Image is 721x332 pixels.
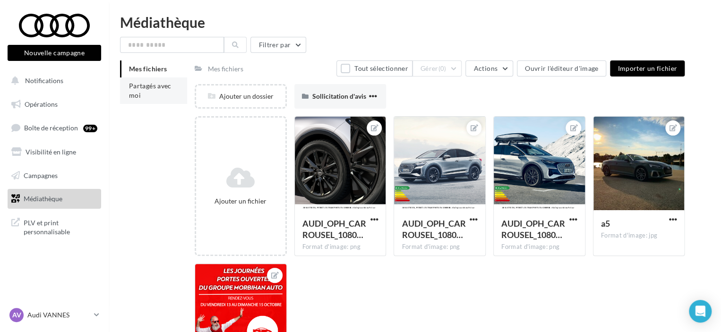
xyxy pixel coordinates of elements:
div: Format d'image: png [402,243,478,251]
div: Ajouter un fichier [200,196,282,206]
span: AV [12,310,21,320]
a: Médiathèque [6,189,103,209]
div: Ajouter un dossier [196,92,285,101]
span: Visibilité en ligne [26,148,76,156]
span: Campagnes [24,171,58,179]
a: Campagnes [6,166,103,186]
span: Boîte de réception [24,124,78,132]
span: Opérations [25,100,58,108]
div: Format d'image: png [302,243,378,251]
span: AUDI_OPH_CARROUSEL_1080x1080_ENTRETIEN_TRANSPORTSCOMMUN [402,218,465,240]
div: Mes fichiers [208,64,243,74]
span: Mes fichiers [129,65,167,73]
span: Actions [473,64,497,72]
span: Importer un fichier [618,64,677,72]
span: AUDI_OPH_CARROUSEL_1080x1080_PNEUMATIQUES_TRANSPORTSCOMMUN [302,218,366,240]
span: a5 [601,218,610,229]
button: Actions [465,60,513,77]
button: Tout sélectionner [336,60,412,77]
span: Partagés avec moi [129,82,172,99]
span: Médiathèque [24,195,62,203]
span: Sollicitation d'avis [312,92,366,100]
a: Boîte de réception99+ [6,118,103,138]
button: Importer un fichier [610,60,685,77]
div: Format d'image: png [501,243,577,251]
a: Opérations [6,94,103,114]
div: Open Intercom Messenger [689,300,712,323]
button: Gérer(0) [412,60,462,77]
span: Notifications [25,77,63,85]
button: Filtrer par [250,37,306,53]
span: (0) [438,65,446,72]
button: Nouvelle campagne [8,45,101,61]
p: Audi VANNES [27,310,90,320]
a: PLV et print personnalisable [6,213,103,240]
span: PLV et print personnalisable [24,216,97,237]
button: Notifications [6,71,99,91]
button: Ouvrir l'éditeur d'image [517,60,606,77]
span: AUDI_OPH_CARROUSEL_1080x1080_ACCESSOIRES_TRANSPORTSCOMMUN [501,218,565,240]
div: Médiathèque [120,15,710,29]
a: AV Audi VANNES [8,306,101,324]
div: 99+ [83,125,97,132]
a: Visibilité en ligne [6,142,103,162]
div: Format d'image: jpg [601,231,677,240]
